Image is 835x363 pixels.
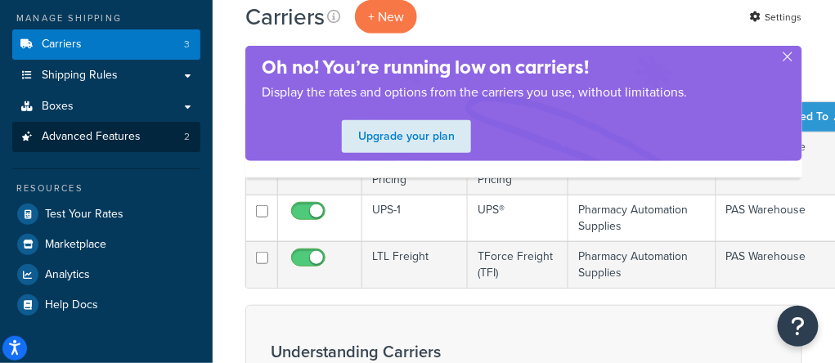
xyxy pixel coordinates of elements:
[45,268,90,282] span: Analytics
[362,241,468,288] td: LTL Freight
[362,195,468,241] td: UPS-1
[342,120,471,153] a: Upgrade your plan
[12,290,200,320] a: Help Docs
[45,238,106,252] span: Marketplace
[12,199,200,229] a: Test Your Rates
[778,306,819,347] button: Open Resource Center
[12,260,200,289] a: Analytics
[42,100,74,114] span: Boxes
[184,38,190,52] span: 3
[12,29,200,60] li: Carriers
[12,29,200,60] a: Carriers 3
[468,241,568,288] td: TForce Freight (TFI)
[568,195,716,241] td: Pharmacy Automation Supplies
[245,1,325,33] h1: Carriers
[12,122,200,152] li: Advanced Features
[12,181,200,195] div: Resources
[42,38,82,52] span: Carriers
[12,11,200,25] div: Manage Shipping
[45,298,98,312] span: Help Docs
[262,81,687,104] p: Display the rates and options from the carriers you use, without limitations.
[751,6,802,29] a: Settings
[12,122,200,152] a: Advanced Features 2
[184,130,190,144] span: 2
[42,69,118,83] span: Shipping Rules
[45,208,123,222] span: Test Your Rates
[468,195,568,241] td: UPS®
[42,130,141,144] span: Advanced Features
[262,54,687,81] h4: Oh no! You’re running low on carriers!
[271,343,680,361] h3: Understanding Carriers
[12,230,200,259] a: Marketplace
[12,92,200,122] a: Boxes
[12,60,200,91] a: Shipping Rules
[568,241,716,288] td: Pharmacy Automation Supplies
